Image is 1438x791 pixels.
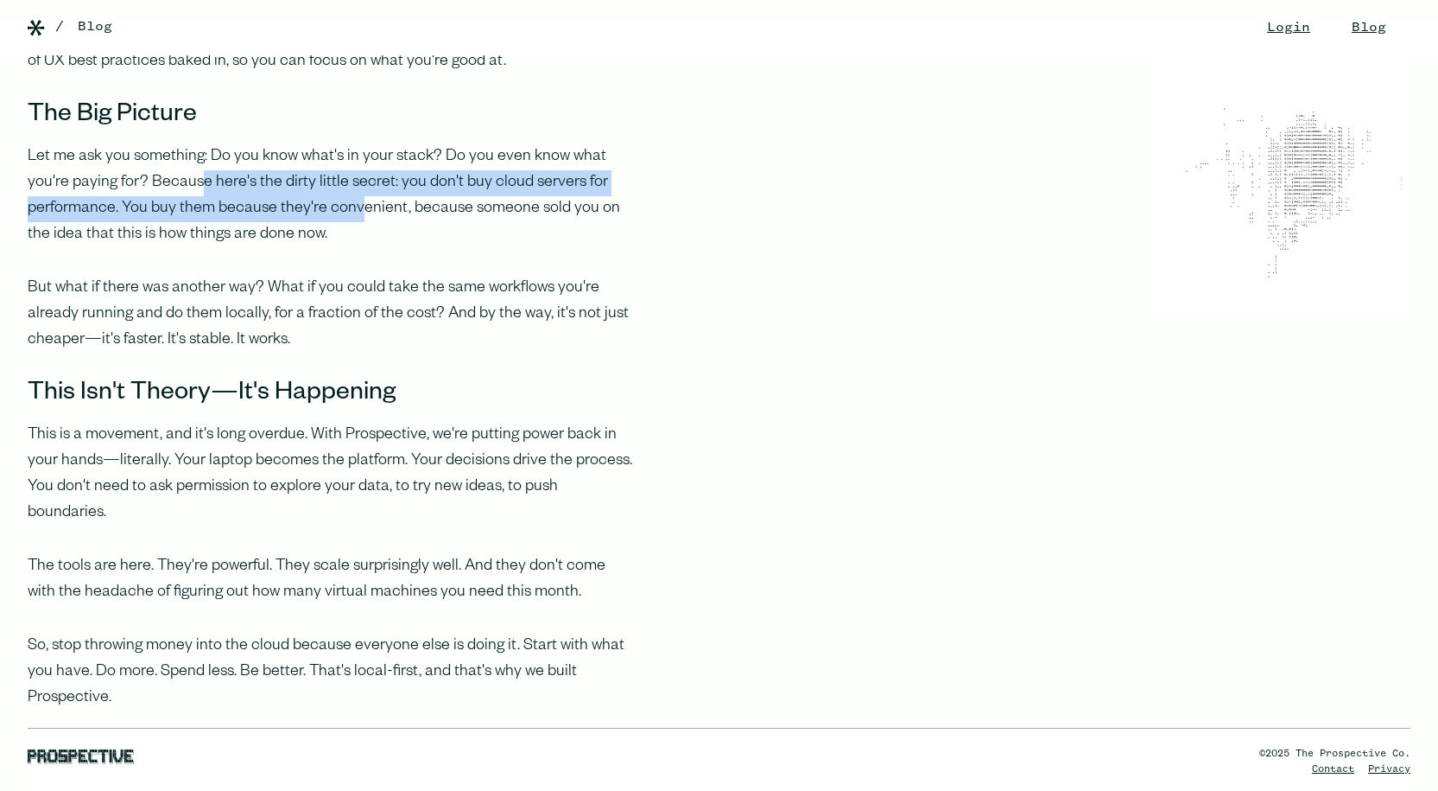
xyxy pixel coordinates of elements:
[28,554,636,606] p: The tools are here. They're powerful. They scale surprisingly well. And they don't come with the ...
[1368,764,1410,775] a: Privacy
[1259,746,1410,762] div: ©2025 The Prospective Co.
[28,381,636,409] h3: This Isn't Theory—It's Happening
[78,16,112,37] a: Blog
[28,423,636,526] p: This is a movement, and it's long overdue. With Prospective, we're putting power back in your han...
[28,144,636,248] p: Let me ask you something: Do you know what's in your stack? Do you even know what you're paying f...
[28,634,636,711] p: So, stop throwing money into the cloud because everyone else is doing it. Start with what you hav...
[55,16,64,37] div: /
[1312,764,1354,775] a: Contact
[28,276,636,354] p: But what if there was another way? What if you could take the same workflows you're already runni...
[28,103,636,131] h3: The Big Picture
